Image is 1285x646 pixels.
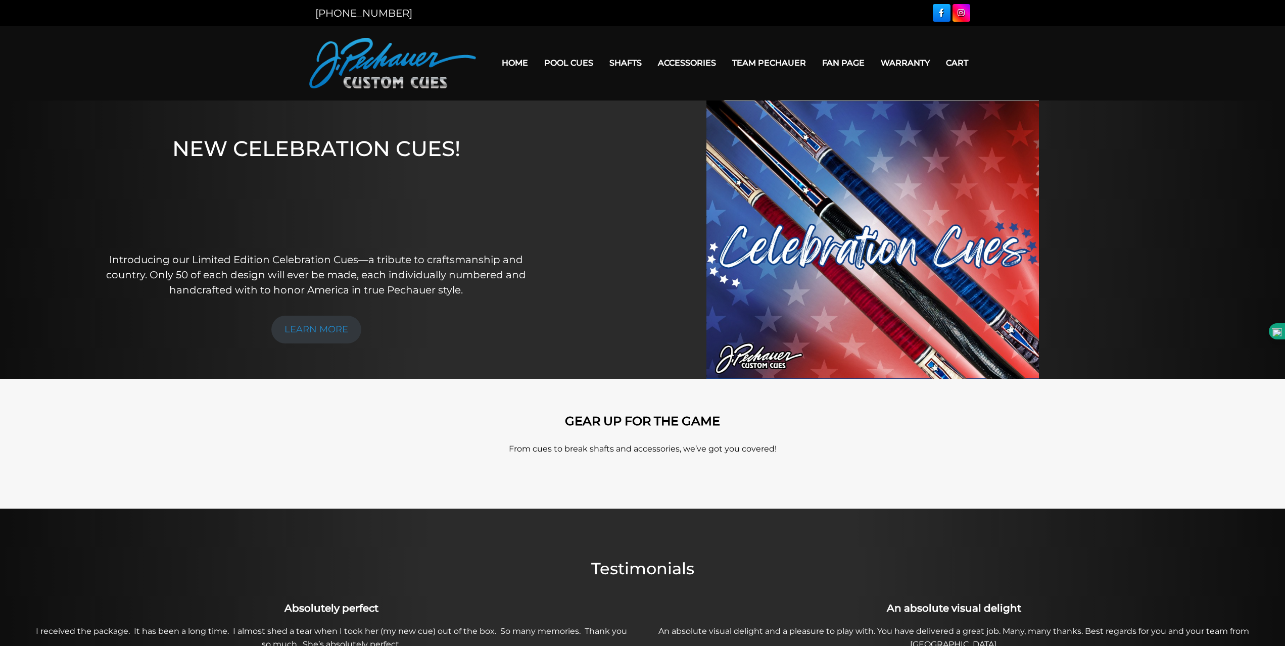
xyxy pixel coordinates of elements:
h1: NEW CELEBRATION CUES! [102,136,531,238]
p: From cues to break shafts and accessories, we’ve got you covered! [355,443,931,455]
a: Warranty [873,50,938,76]
a: Shafts [601,50,650,76]
p: Introducing our Limited Edition Celebration Cues—a tribute to craftsmanship and country. Only 50 ... [102,252,531,297]
h3: An absolute visual delight [648,601,1260,616]
a: LEARN MORE [271,316,361,343]
a: Pool Cues [536,50,601,76]
a: [PHONE_NUMBER] [315,7,412,19]
strong: GEAR UP FOR THE GAME [565,414,720,428]
h3: Absolutely perfect [26,601,637,616]
a: Home [494,50,536,76]
a: Team Pechauer [724,50,814,76]
img: Pechauer Custom Cues [309,38,476,88]
a: Cart [938,50,976,76]
a: Accessories [650,50,724,76]
a: Fan Page [814,50,873,76]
